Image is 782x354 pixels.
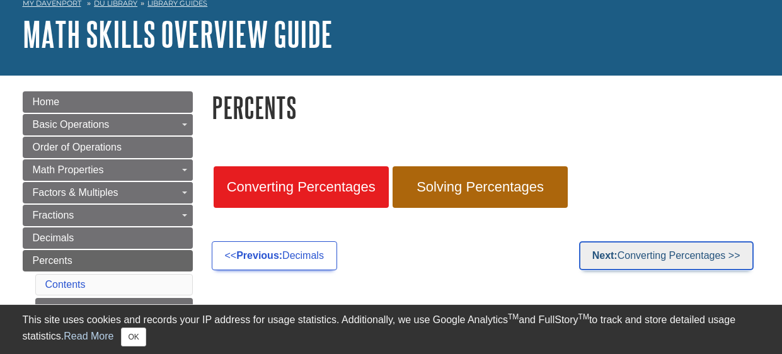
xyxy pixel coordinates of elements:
[121,328,146,346] button: Close
[64,331,113,341] a: Read More
[236,250,282,261] strong: Previous:
[35,298,193,319] a: Converting Percentages
[592,250,618,261] strong: Next:
[23,159,193,181] a: Math Properties
[223,179,379,195] span: Converting Percentages
[23,14,333,54] a: Math Skills Overview Guide
[212,91,760,123] h1: Percents
[578,312,589,321] sup: TM
[33,142,122,152] span: Order of Operations
[393,166,568,208] a: Solving Percentages
[23,91,193,113] a: Home
[33,255,72,266] span: Percents
[33,96,60,107] span: Home
[33,187,118,198] span: Factors & Multiples
[33,164,104,175] span: Math Properties
[23,137,193,158] a: Order of Operations
[45,279,86,290] a: Contents
[23,114,193,135] a: Basic Operations
[33,119,110,130] span: Basic Operations
[23,250,193,271] a: Percents
[23,312,760,346] div: This site uses cookies and records your IP address for usage statistics. Additionally, we use Goo...
[33,232,74,243] span: Decimals
[23,227,193,249] a: Decimals
[212,241,337,270] a: <<Previous:Decimals
[23,205,193,226] a: Fractions
[214,166,389,208] a: Converting Percentages
[508,312,519,321] sup: TM
[579,241,754,270] a: Next:Converting Percentages >>
[23,182,193,203] a: Factors & Multiples
[33,210,74,220] span: Fractions
[402,179,558,195] span: Solving Percentages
